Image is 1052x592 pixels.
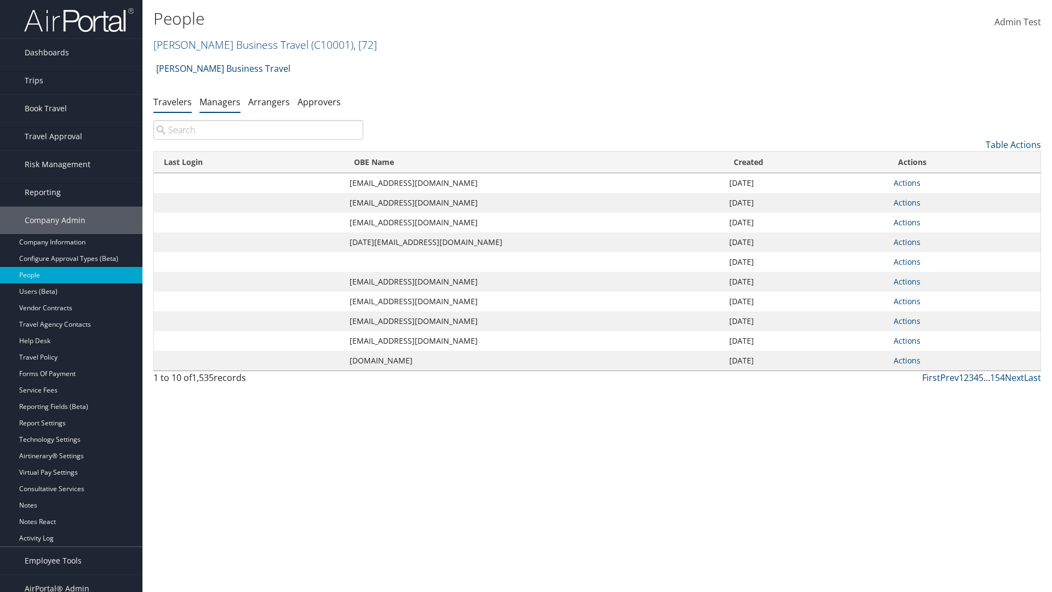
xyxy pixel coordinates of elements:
[724,351,888,371] td: [DATE]
[344,193,724,213] td: [EMAIL_ADDRESS][DOMAIN_NAME]
[894,257,921,267] a: Actions
[894,217,921,227] a: Actions
[344,152,724,173] th: OBE Name: activate to sort column ascending
[311,37,353,52] span: ( C10001 )
[153,37,377,52] a: [PERSON_NAME] Business Travel
[344,272,724,292] td: [EMAIL_ADDRESS][DOMAIN_NAME]
[1024,372,1041,384] a: Last
[724,292,888,311] td: [DATE]
[994,5,1041,39] a: Admin Test
[894,355,921,366] a: Actions
[724,152,888,173] th: Created: activate to sort column ascending
[153,120,363,140] input: Search
[25,67,43,94] span: Trips
[153,7,745,30] h1: People
[153,96,192,108] a: Travelers
[25,39,69,66] span: Dashboards
[974,372,979,384] a: 4
[344,331,724,351] td: [EMAIL_ADDRESS][DOMAIN_NAME]
[969,372,974,384] a: 3
[724,173,888,193] td: [DATE]
[724,331,888,351] td: [DATE]
[990,372,1005,384] a: 154
[154,152,344,173] th: Last Login: activate to sort column ascending
[979,372,984,384] a: 5
[344,213,724,232] td: [EMAIL_ADDRESS][DOMAIN_NAME]
[344,173,724,193] td: [EMAIL_ADDRESS][DOMAIN_NAME]
[724,213,888,232] td: [DATE]
[922,372,940,384] a: First
[894,178,921,188] a: Actions
[25,547,82,574] span: Employee Tools
[724,272,888,292] td: [DATE]
[984,372,990,384] span: …
[986,139,1041,151] a: Table Actions
[192,372,214,384] span: 1,535
[353,37,377,52] span: , [ 72 ]
[156,58,290,79] a: [PERSON_NAME] Business Travel
[894,197,921,208] a: Actions
[344,351,724,371] td: [DOMAIN_NAME]
[940,372,959,384] a: Prev
[724,252,888,272] td: [DATE]
[344,292,724,311] td: [EMAIL_ADDRESS][DOMAIN_NAME]
[724,311,888,331] td: [DATE]
[1005,372,1024,384] a: Next
[894,335,921,346] a: Actions
[344,232,724,252] td: [DATE][EMAIL_ADDRESS][DOMAIN_NAME]
[298,96,341,108] a: Approvers
[344,311,724,331] td: [EMAIL_ADDRESS][DOMAIN_NAME]
[994,16,1041,28] span: Admin Test
[199,96,241,108] a: Managers
[894,237,921,247] a: Actions
[25,179,61,206] span: Reporting
[25,151,90,178] span: Risk Management
[964,372,969,384] a: 2
[25,95,67,122] span: Book Travel
[153,371,363,390] div: 1 to 10 of records
[24,7,134,33] img: airportal-logo.png
[894,296,921,306] a: Actions
[894,276,921,287] a: Actions
[724,232,888,252] td: [DATE]
[724,193,888,213] td: [DATE]
[888,152,1040,173] th: Actions
[25,207,85,234] span: Company Admin
[25,123,82,150] span: Travel Approval
[248,96,290,108] a: Arrangers
[894,316,921,326] a: Actions
[959,372,964,384] a: 1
